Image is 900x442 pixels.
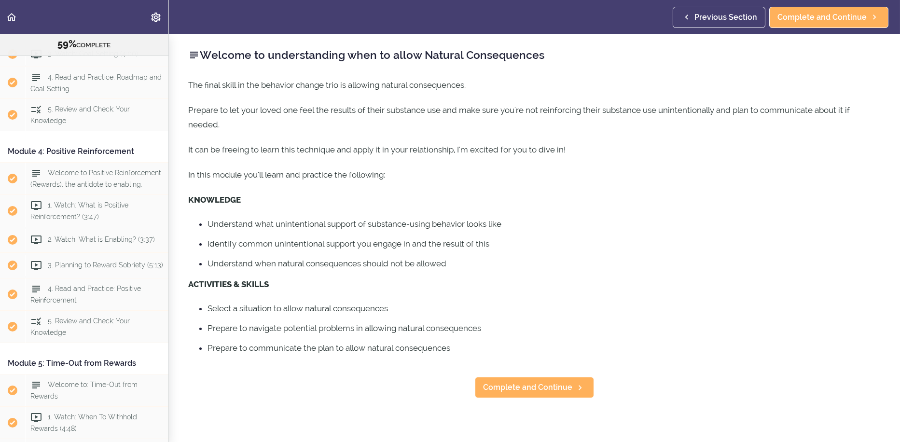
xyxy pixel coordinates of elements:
[30,202,128,221] span: 1. Watch: What is Positive Reinforcement? (3:47)
[150,12,162,23] svg: Settings Menu
[12,38,156,51] div: COMPLETE
[475,377,594,398] a: Complete and Continue
[30,285,141,304] span: 4. Read and Practice: Positive Reinforcement
[208,219,501,229] span: Understand what unintentional support of substance-using behavior looks like
[769,7,888,28] a: Complete and Continue
[208,323,481,333] span: Prepare to navigate potential problems in allowing natural consequences
[30,414,137,432] span: 1. Watch: When To Withhold Rewards (4:48)
[58,38,77,50] span: 59%
[30,169,161,188] span: Welcome to Positive Reinforcement (Rewards), the antidote to enabling.
[30,106,130,124] span: 5. Review and Check: Your Knowledge
[48,50,138,57] span: 3. Watch: Goal Setting (4:00)
[48,262,163,269] span: 3. Planning to Reward Sobriety (5:13)
[208,343,450,353] span: Prepare to communicate the plan to allow natural consequences
[483,382,572,393] span: Complete and Continue
[30,318,130,336] span: 5. Review and Check: Your Knowledge
[188,279,269,289] strong: ACTIVITIES & SKILLS
[208,239,489,249] span: Identify common unintentional support you engage in and the result of this
[694,12,757,23] span: Previous Section
[6,12,17,23] svg: Back to course curriculum
[188,145,566,154] span: It can be freeing to learn this technique and apply it in your relationship, I'm excited for you ...
[188,47,881,63] h2: Welcome to understanding when to allow Natural Consequences
[777,12,867,23] span: Complete and Continue
[30,73,162,92] span: 4. Read and Practice: Roadmap and Goal Setting
[30,381,138,400] span: Welcome to: Time-Out from Rewards
[188,105,850,129] span: Prepare to let your loved one feel the results of their substance use and make sure you're not re...
[188,195,241,205] strong: KNOWLEDGE
[208,259,446,268] span: Understand when natural consequences should not be allowed
[208,304,388,313] span: Select a situation to allow natural consequences
[48,236,155,244] span: 2. Watch: What is Enabling? (3:37)
[188,80,466,90] span: The final skill in the behavior change trio is allowing natural consequences.
[673,7,765,28] a: Previous Section
[188,170,385,180] span: In this module you'll learn and practice the following:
